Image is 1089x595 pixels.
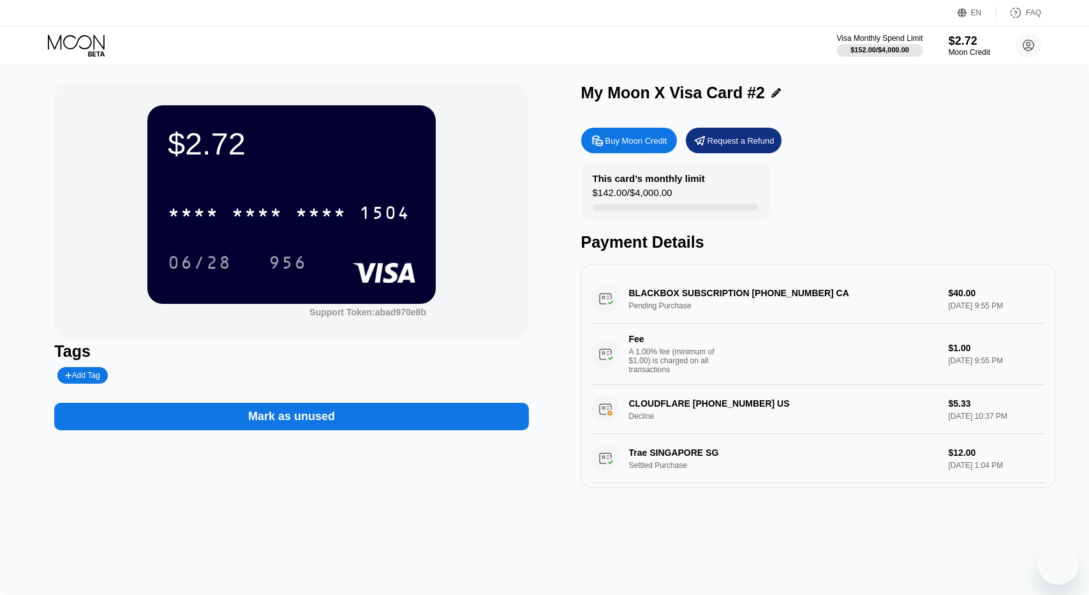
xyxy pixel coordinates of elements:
div: My Moon X Visa Card #2 [581,84,766,102]
div: A 1.00% fee (minimum of $1.00) is charged on all transactions [629,347,725,374]
div: FeeA 1.00% fee (minimum of $1.00) is charged on all transactions$1.00[DATE] 9:55 PM [591,324,1045,385]
div: EN [958,6,996,19]
div: Visa Monthly Spend Limit$152.00/$4,000.00 [836,34,922,57]
iframe: Button to launch messaging window [1038,544,1079,585]
div: $2.72Moon Credit [949,34,990,57]
div: Mark as unused [248,409,335,424]
div: 956 [259,246,316,278]
div: Buy Moon Credit [605,135,667,146]
div: Mark as unused [54,390,528,430]
div: [DATE] 9:55 PM [949,356,1045,365]
div: Request a Refund [707,135,774,146]
div: FAQ [996,6,1041,19]
div: Moon Credit [949,48,990,57]
div: $2.72 [949,34,990,48]
div: Tags [54,342,528,361]
div: 06/28 [168,254,232,275]
div: 1504 [359,204,410,225]
div: FAQ [1026,8,1041,17]
div: Fee [629,334,718,344]
div: $2.72 [168,126,415,162]
div: Payment Details [581,233,1055,252]
div: Add Tag [57,367,107,384]
div: 956 [269,254,307,275]
div: $142.00 / $4,000.00 [593,187,672,204]
div: $1.00 [949,343,1045,353]
div: This card’s monthly limit [593,173,705,184]
div: 06/28 [158,246,241,278]
div: $152.00 / $4,000.00 [850,46,909,54]
div: Add Tag [65,371,100,380]
div: Buy Moon Credit [581,128,677,153]
div: Support Token: abad970e8b [309,307,426,317]
div: FeeA 1.00% fee (minimum of $1.00) is charged on all transactions$1.00[DATE] 1:04 PM [591,483,1045,545]
div: Visa Monthly Spend Limit [836,34,922,43]
div: EN [971,8,982,17]
div: Support Token:abad970e8b [309,307,426,317]
div: Request a Refund [686,128,782,153]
